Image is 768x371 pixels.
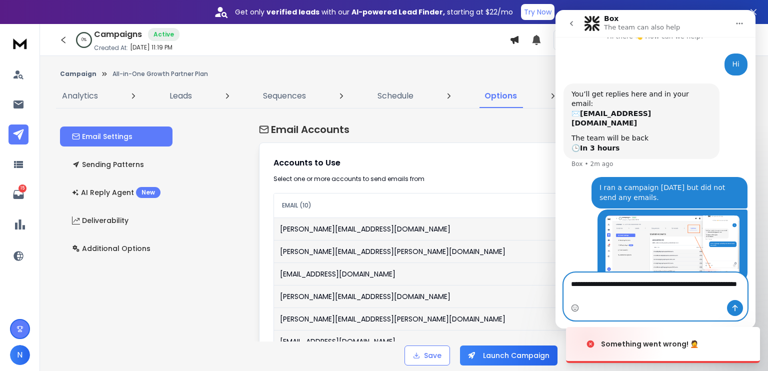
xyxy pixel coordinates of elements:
[460,345,557,365] button: Launch Campaign
[484,90,517,102] p: Options
[545,217,625,240] td: 0/15
[280,314,505,324] p: [PERSON_NAME][EMAIL_ADDRESS][PERSON_NAME][DOMAIN_NAME]
[545,285,625,307] td: 0/15
[60,182,172,202] button: AI Reply AgentNew
[351,7,445,17] strong: AI-powered Lead Finder,
[56,84,104,108] a: Analytics
[263,90,306,102] p: Sequences
[130,43,172,51] p: [DATE] 11:19 PM
[10,34,30,52] img: logo
[94,44,128,52] p: Created At:
[72,187,160,198] p: AI Reply Agent
[259,122,707,136] h1: Email Accounts
[545,307,625,330] td: 0/15
[62,90,98,102] p: Analytics
[60,70,96,78] button: Campaign
[545,330,625,352] td: 0/15
[545,262,625,285] td: 0/15
[521,4,554,20] button: Try Now
[10,345,30,365] button: N
[545,193,625,217] th: DAILY UTILIZATION
[371,84,419,108] a: Schedule
[266,7,319,17] strong: verified leads
[235,7,513,17] p: Get only with our starting at $22/mo
[257,84,312,108] a: Sequences
[72,215,128,225] p: Deliverability
[81,37,86,43] p: 0 %
[280,246,505,256] p: [PERSON_NAME][EMAIL_ADDRESS][PERSON_NAME][DOMAIN_NAME]
[524,7,551,17] p: Try Now
[72,159,144,169] p: Sending Patterns
[136,187,160,198] div: New
[404,345,450,365] button: Save
[72,131,132,141] p: Email Settings
[60,210,172,230] button: Deliverability
[169,90,192,102] p: Leads
[60,126,172,146] button: Email Settings
[566,317,666,371] img: image
[280,336,395,346] p: [EMAIL_ADDRESS][DOMAIN_NAME]
[545,240,625,262] td: 0/15
[18,184,26,192] p: 15
[280,224,450,234] p: [PERSON_NAME][EMAIL_ADDRESS][DOMAIN_NAME]
[163,84,198,108] a: Leads
[112,70,208,78] p: All-in-One Growth Partner Plan
[72,243,150,253] p: Additional Options
[478,84,523,108] a: Options
[60,238,172,258] button: Additional Options
[60,154,172,174] button: Sending Patterns
[8,184,28,204] a: 15
[273,175,473,183] div: Select one or more accounts to send emails from
[280,269,395,279] p: [EMAIL_ADDRESS][DOMAIN_NAME]
[94,28,142,40] h1: Campaigns
[274,193,545,217] th: EMAIL (10)
[601,339,698,349] div: Something went wrong! 🤦
[273,157,473,169] h1: Accounts to Use
[555,10,755,328] iframe: Intercom live chat
[148,28,179,41] div: Active
[280,291,450,301] p: [PERSON_NAME][EMAIL_ADDRESS][DOMAIN_NAME]
[377,90,413,102] p: Schedule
